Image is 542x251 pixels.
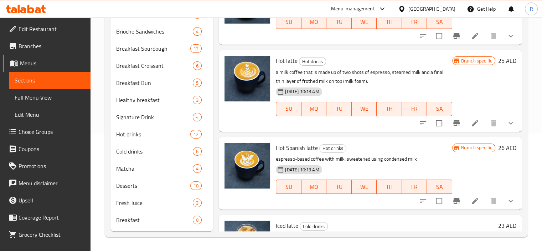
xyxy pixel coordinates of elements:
div: items [193,96,202,104]
svg: Show Choices [506,119,515,127]
a: Promotions [3,157,91,175]
button: Branch-specific-item [448,115,465,132]
div: Brioche Sandwiches4 [110,23,213,40]
span: Sections [15,76,85,85]
span: Edit Menu [15,110,85,119]
span: 6 [193,62,201,69]
span: 5 [193,80,201,86]
button: WE [352,15,377,29]
a: Coupons [3,140,91,157]
button: delete [485,115,502,132]
div: Hot drinks12 [110,126,213,143]
a: Coverage Report [3,209,91,226]
span: SA [430,182,449,192]
div: items [193,199,202,207]
span: Breakfast [116,216,193,224]
button: FR [402,15,427,29]
a: Menus [3,55,91,72]
button: FR [402,102,427,116]
span: Branch specific [458,57,495,64]
span: Coverage Report [19,213,85,222]
span: Healthy breakfast [116,96,193,104]
span: 4 [193,114,201,121]
button: TH [377,180,402,194]
a: Choice Groups [3,123,91,140]
span: 3 [193,97,201,104]
span: MO [304,104,324,114]
a: Sections [9,72,91,89]
div: items [193,27,202,36]
button: SU [276,180,301,194]
span: TH [380,17,399,27]
div: items [190,130,202,139]
button: TU [326,180,352,194]
span: 12 [191,45,201,52]
span: Select to update [432,29,446,44]
span: FR [405,182,424,192]
div: items [193,61,202,70]
span: 10 [191,182,201,189]
span: 12 [191,131,201,138]
p: a milk coffee that is made up of two shots of espresso, steamed milk and a final thin layer of fr... [276,68,452,86]
span: WE [355,182,374,192]
div: Signature Drink4 [110,109,213,126]
h6: 26 AED [498,143,516,153]
span: Menus [20,59,85,67]
button: MO [301,102,327,116]
span: TU [329,17,349,27]
button: SA [427,15,452,29]
a: Grocery Checklist [3,226,91,243]
svg: Show Choices [506,32,515,40]
h6: 23 AED [498,221,516,231]
a: Full Menu View [9,89,91,106]
span: WE [355,104,374,114]
span: TH [380,182,399,192]
span: Choice Groups [19,127,85,136]
span: Hot drinks [116,130,191,139]
h6: 25 AED [498,56,516,66]
span: Coupons [19,145,85,153]
button: show more [502,27,519,45]
img: Hot latte [224,56,270,101]
span: TU [329,104,349,114]
button: Branch-specific-item [448,27,465,45]
span: FR [405,17,424,27]
span: Breakfast Sourdough [116,44,191,53]
span: 4 [193,165,201,172]
span: Fresh Juice [116,199,193,207]
span: Matcha [116,164,193,173]
span: Cold drinks [116,147,193,156]
span: Select to update [432,116,446,131]
span: SA [430,17,449,27]
div: items [193,113,202,121]
div: Cold drinks6 [110,143,213,160]
span: Cold drinks [300,222,327,231]
span: Hot drinks [320,144,346,152]
div: Breakfast Bun5 [110,74,213,91]
span: Signature Drink [116,113,193,121]
span: Menu disclaimer [19,179,85,187]
a: Edit menu item [471,32,479,40]
span: Upsell [19,196,85,205]
div: Desserts10 [110,177,213,194]
div: Breakfast Croissant6 [110,57,213,74]
button: delete [485,27,502,45]
button: FR [402,180,427,194]
svg: Show Choices [506,197,515,205]
button: show more [502,192,519,210]
span: 4 [193,28,201,35]
div: Breakfast0 [110,211,213,229]
span: Breakfast Bun [116,79,193,87]
button: SU [276,15,301,29]
span: SA [430,104,449,114]
div: items [193,164,202,173]
button: SA [427,102,452,116]
button: WE [352,180,377,194]
div: items [193,147,202,156]
span: 0 [193,217,201,224]
span: TU [329,182,349,192]
button: MO [301,15,327,29]
span: Hot drinks [299,57,326,66]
